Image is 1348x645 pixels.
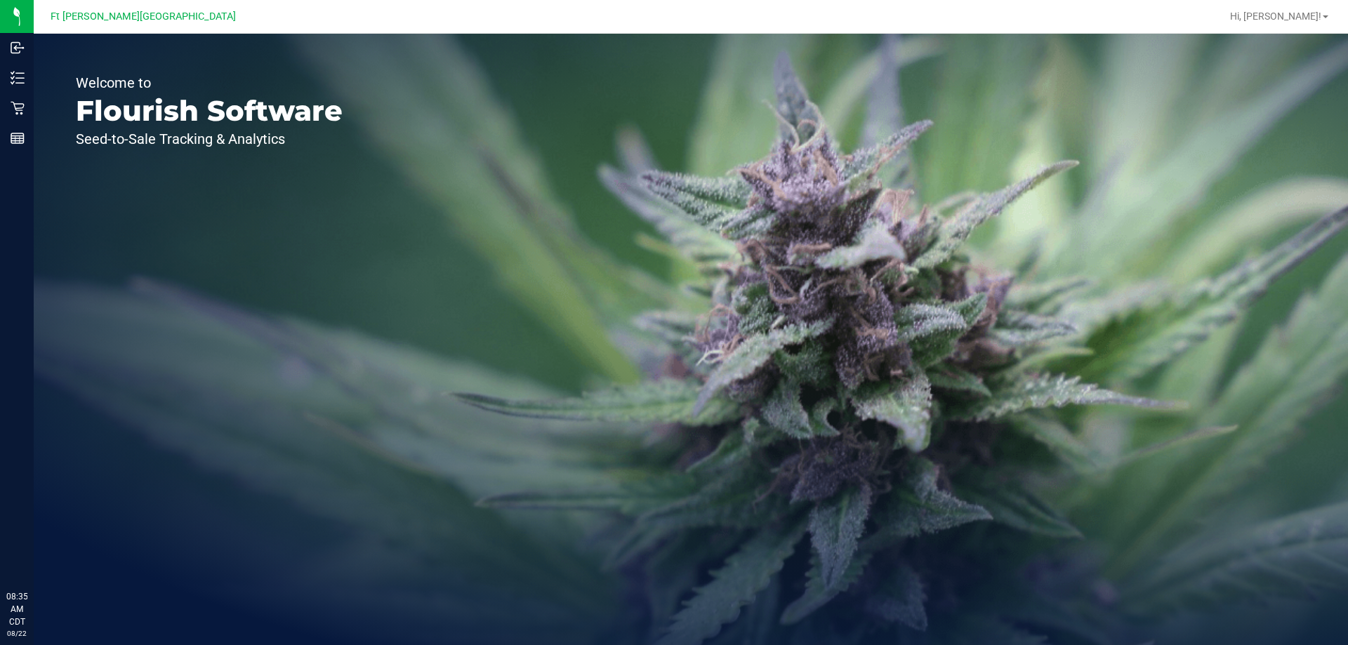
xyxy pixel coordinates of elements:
inline-svg: Inbound [11,41,25,55]
p: Welcome to [76,76,343,90]
p: 08/22 [6,628,27,639]
inline-svg: Inventory [11,71,25,85]
p: Seed-to-Sale Tracking & Analytics [76,132,343,146]
span: Hi, [PERSON_NAME]! [1230,11,1321,22]
p: 08:35 AM CDT [6,590,27,628]
inline-svg: Reports [11,131,25,145]
inline-svg: Retail [11,101,25,115]
span: Ft [PERSON_NAME][GEOGRAPHIC_DATA] [51,11,236,22]
p: Flourish Software [76,97,343,125]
